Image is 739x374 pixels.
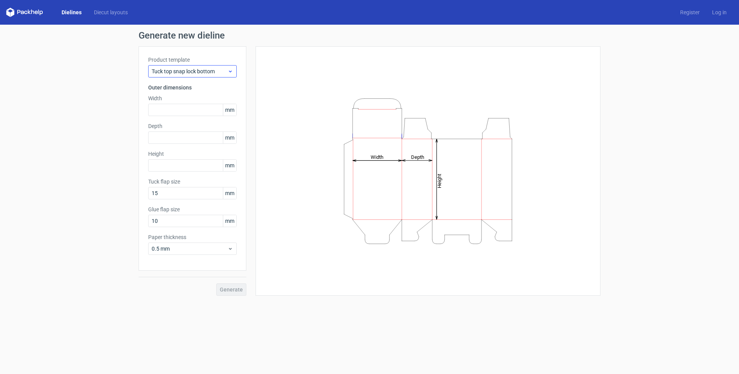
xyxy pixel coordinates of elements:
[139,31,600,40] h1: Generate new dieline
[223,132,236,143] span: mm
[148,122,237,130] label: Depth
[223,187,236,199] span: mm
[148,56,237,64] label: Product template
[148,84,237,91] h3: Outer dimensions
[706,8,733,16] a: Log in
[371,154,383,160] tspan: Width
[674,8,706,16] a: Register
[88,8,134,16] a: Diecut layouts
[152,67,227,75] span: Tuck top snap lock bottom
[223,160,236,171] span: mm
[411,154,424,160] tspan: Depth
[148,94,237,102] label: Width
[148,178,237,185] label: Tuck flap size
[148,150,237,158] label: Height
[148,206,237,213] label: Glue flap size
[223,215,236,227] span: mm
[55,8,88,16] a: Dielines
[436,174,442,188] tspan: Height
[152,245,227,253] span: 0.5 mm
[223,104,236,116] span: mm
[148,233,237,241] label: Paper thickness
